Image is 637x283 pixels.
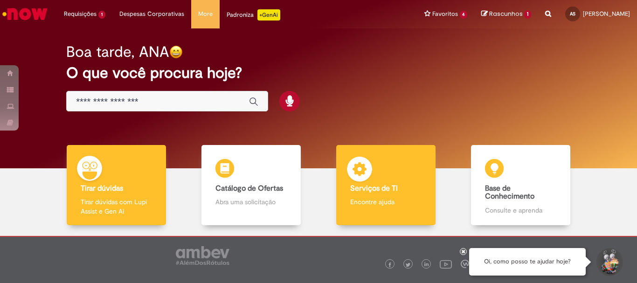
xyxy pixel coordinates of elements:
p: Consulte e aprenda [485,206,556,215]
p: Encontre ajuda [350,197,421,207]
div: Oi, como posso te ajudar hoje? [469,248,586,276]
a: Rascunhos [481,10,531,19]
a: Serviços de TI Encontre ajuda [318,145,453,226]
span: Rascunhos [489,9,523,18]
span: 1 [524,10,531,19]
b: Catálogo de Ofertas [215,184,283,193]
img: logo_footer_youtube.png [440,258,452,270]
button: Iniciar Conversa de Suporte [595,248,623,276]
span: Requisições [64,9,97,19]
img: logo_footer_ambev_rotulo_gray.png [176,246,229,265]
p: Abra uma solicitação [215,197,286,207]
span: 4 [460,11,468,19]
img: happy-face.png [169,45,183,59]
span: 1 [98,11,105,19]
a: Tirar dúvidas Tirar dúvidas com Lupi Assist e Gen Ai [49,145,184,226]
span: Despesas Corporativas [119,9,184,19]
span: AS [570,11,575,17]
img: logo_footer_workplace.png [461,260,469,268]
span: Favoritos [432,9,458,19]
b: Base de Conhecimento [485,184,534,201]
span: More [198,9,213,19]
h2: O que você procura hoje? [66,65,571,81]
a: Catálogo de Ofertas Abra uma solicitação [184,145,318,226]
img: logo_footer_linkedin.png [424,262,429,268]
b: Tirar dúvidas [81,184,123,193]
div: Padroniza [227,9,280,21]
span: [PERSON_NAME] [583,10,630,18]
p: Tirar dúvidas com Lupi Assist e Gen Ai [81,197,152,216]
img: ServiceNow [1,5,49,23]
p: +GenAi [257,9,280,21]
h2: Boa tarde, ANA [66,44,169,60]
a: Base de Conhecimento Consulte e aprenda [453,145,588,226]
b: Serviços de TI [350,184,398,193]
img: logo_footer_facebook.png [388,262,392,267]
img: logo_footer_twitter.png [406,262,410,267]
